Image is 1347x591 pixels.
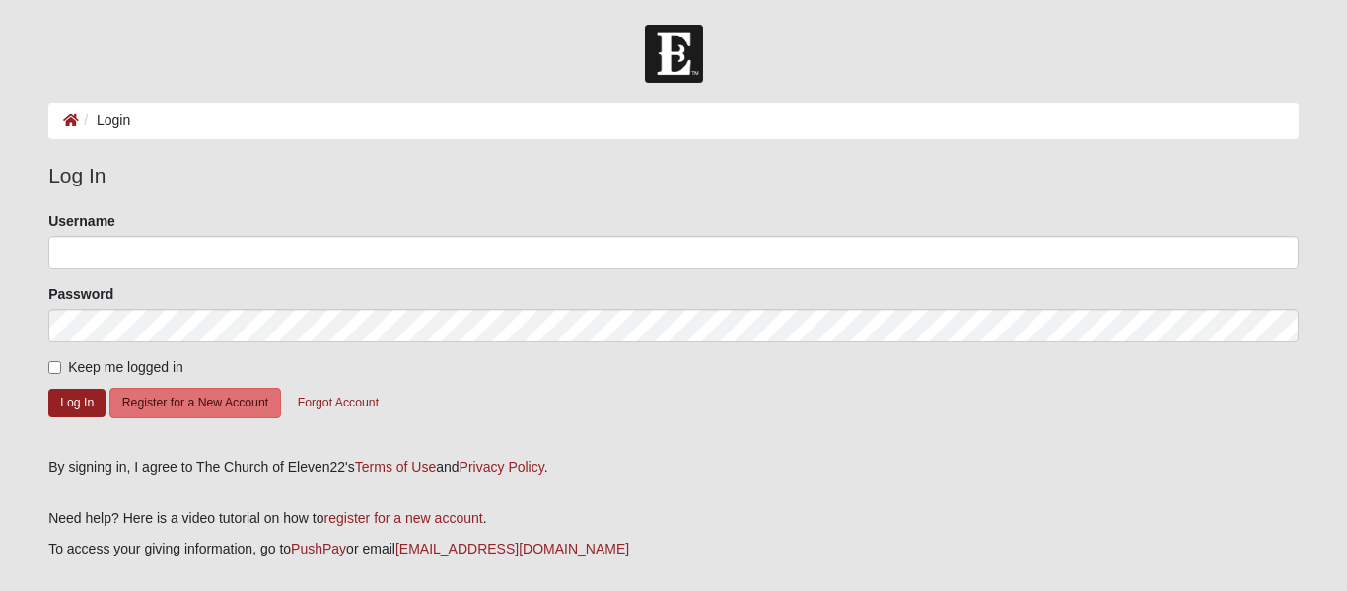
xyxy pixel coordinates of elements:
[48,361,61,374] input: Keep me logged in
[48,389,106,417] button: Log In
[395,541,629,556] a: [EMAIL_ADDRESS][DOMAIN_NAME]
[291,541,346,556] a: PushPay
[109,388,281,418] button: Register for a New Account
[48,539,1299,559] p: To access your giving information, go to or email
[285,388,391,418] button: Forgot Account
[48,457,1299,478] div: By signing in, I agree to The Church of Eleven22's and .
[48,160,1299,191] legend: Log In
[48,211,115,231] label: Username
[48,284,113,304] label: Password
[324,510,483,526] a: register for a new account
[79,111,130,131] li: Login
[645,25,703,83] img: Church of Eleven22 Logo
[460,459,544,475] a: Privacy Policy
[355,459,436,475] a: Terms of Use
[48,508,1299,529] p: Need help? Here is a video tutorial on how to .
[68,359,183,375] span: Keep me logged in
